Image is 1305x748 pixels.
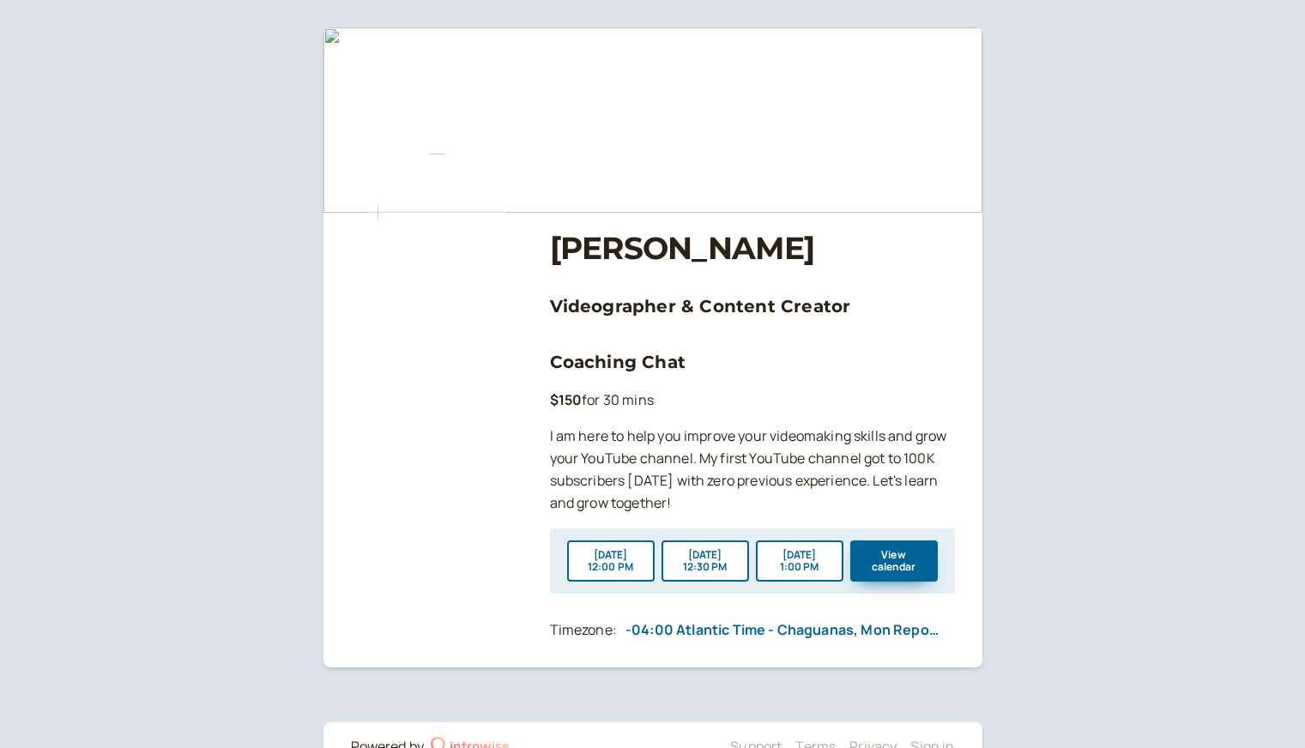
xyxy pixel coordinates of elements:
p: I am here to help you improve your videomaking skills and grow your YouTube channel. My first You... [550,425,955,515]
p: for 30 mins [550,389,955,412]
div: Timezone: [550,619,617,642]
a: Coaching Chat [550,352,686,372]
h1: [PERSON_NAME] [550,230,955,267]
button: [DATE]12:30 PM [662,540,749,582]
button: [DATE]12:00 PM [567,540,655,582]
button: [DATE]1:00 PM [756,540,843,582]
h3: Videographer & Content Creator [550,293,955,320]
button: View calendar [850,540,938,582]
b: $150 [550,390,583,409]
